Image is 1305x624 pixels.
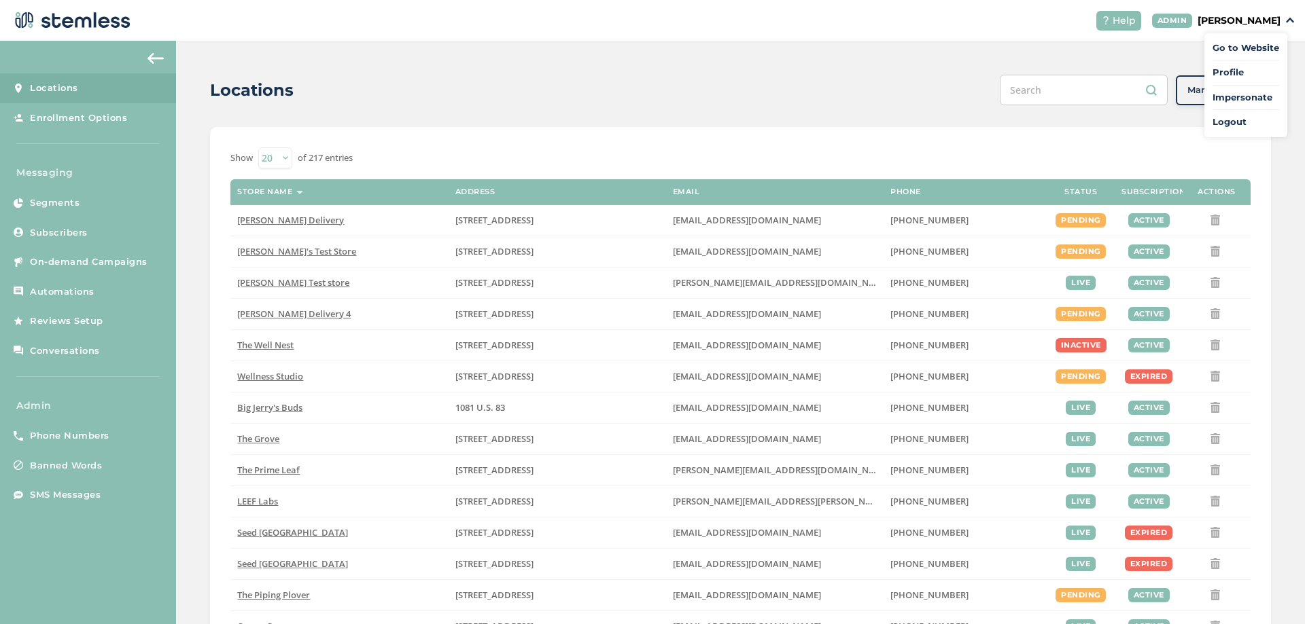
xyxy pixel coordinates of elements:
span: Locations [30,81,78,95]
span: [PHONE_NUMBER] [890,370,969,382]
label: 401 Centre Street [455,558,659,570]
span: [EMAIL_ADDRESS][DOMAIN_NAME] [673,308,821,320]
span: Segments [30,196,80,210]
span: Wellness Studio [237,370,303,382]
span: The Well Nest [237,339,294,351]
div: active [1128,307,1170,321]
label: Big Jerry's Buds [237,402,441,414]
div: active [1128,338,1170,352]
label: swapnil@stemless.co [673,277,877,289]
span: [PHONE_NUMBER] [890,276,969,289]
span: [PHONE_NUMBER] [890,245,969,257]
div: live [1066,432,1096,446]
span: SMS Messages [30,488,101,502]
label: arman91488@gmail.com [673,215,877,226]
p: [PERSON_NAME] [1198,14,1281,28]
label: dexter@thegroveca.com [673,433,877,445]
label: Wellness Studio [237,371,441,382]
div: live [1066,276,1096,290]
div: ADMIN [1152,14,1193,28]
label: Address [455,187,495,196]
span: The Prime Leaf [237,464,300,476]
label: vmrobins@gmail.com [673,371,877,382]
label: team@seedyourhead.com [673,527,877,538]
span: [PHONE_NUMBER] [890,557,969,570]
span: Impersonate [1213,91,1279,105]
div: expired [1125,526,1173,540]
div: pending [1056,588,1106,602]
label: josh.bowers@leefca.com [673,496,877,507]
span: Phone Numbers [30,429,109,443]
span: [PHONE_NUMBER] [890,526,969,538]
label: 8155 Center Street [455,433,659,445]
div: live [1066,526,1096,540]
label: The Grove [237,433,441,445]
a: Logout [1213,115,1279,129]
span: [PHONE_NUMBER] [890,589,969,601]
span: [PERSON_NAME][EMAIL_ADDRESS][DOMAIN_NAME] [673,464,890,476]
iframe: Chat Widget [1237,559,1305,624]
div: active [1128,588,1170,602]
span: Help [1113,14,1136,28]
div: inactive [1056,338,1107,352]
span: [PERSON_NAME]'s Test Store [237,245,356,257]
span: [EMAIL_ADDRESS][DOMAIN_NAME] [673,557,821,570]
label: The Piping Plover [237,589,441,601]
label: (503) 332-4545 [890,277,1040,289]
span: Conversations [30,344,100,358]
div: live [1066,463,1096,477]
label: 10 Main Street [455,589,659,601]
div: expired [1125,369,1173,384]
div: active [1128,244,1170,259]
label: Seed Boston [237,558,441,570]
label: Status [1064,187,1097,196]
span: [PHONE_NUMBER] [890,495,969,507]
span: Enrollment Options [30,111,127,125]
label: info@pipingplover.com [673,589,877,601]
label: 1005 4th Avenue [455,339,659,351]
span: [PERSON_NAME][EMAIL_ADDRESS][DOMAIN_NAME] [673,276,890,289]
h2: Locations [210,78,294,103]
span: [STREET_ADDRESS] [455,433,534,445]
img: icon-sort-1e1d7615.svg [296,191,303,194]
span: [STREET_ADDRESS] [455,464,534,476]
span: [EMAIL_ADDRESS][DOMAIN_NAME] [673,245,821,257]
span: [STREET_ADDRESS] [455,370,534,382]
span: Seed [GEOGRAPHIC_DATA] [237,526,348,538]
label: (520) 272-8455 [890,464,1040,476]
label: 123 East Main Street [455,246,659,257]
span: LEEF Labs [237,495,278,507]
label: (207) 747-4648 [890,527,1040,538]
div: live [1066,401,1096,415]
label: of 217 entries [298,151,353,165]
label: 4120 East Speedway Boulevard [455,464,659,476]
div: pending [1056,244,1106,259]
span: Subscribers [30,226,88,240]
label: 123 Main Street [455,371,659,382]
label: (508) 514-1212 [890,589,1040,601]
img: icon_down-arrow-small-66adaf34.svg [1286,18,1294,23]
span: Seed [GEOGRAPHIC_DATA] [237,557,348,570]
label: (269) 929-8463 [890,371,1040,382]
span: Automations [30,285,94,299]
span: [PHONE_NUMBER] [890,308,969,320]
a: Profile [1213,66,1279,79]
label: Show [230,151,253,165]
span: The Piping Plover [237,589,310,601]
span: [EMAIL_ADDRESS][DOMAIN_NAME] [673,401,821,414]
div: pending [1056,307,1106,321]
span: [STREET_ADDRESS] [455,557,534,570]
span: [EMAIL_ADDRESS][DOMAIN_NAME] [673,214,821,226]
span: On-demand Campaigns [30,255,147,269]
span: [PERSON_NAME] Delivery [237,214,344,226]
div: active [1128,276,1170,290]
label: Subscription [1121,187,1185,196]
label: john@theprimeleaf.com [673,464,877,476]
div: active [1128,213,1170,227]
img: icon-help-white-03924b79.svg [1102,16,1110,24]
span: [STREET_ADDRESS] [455,526,534,538]
label: Store name [237,187,292,196]
span: Manage Groups [1187,84,1259,97]
label: Swapnil Test store [237,277,441,289]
